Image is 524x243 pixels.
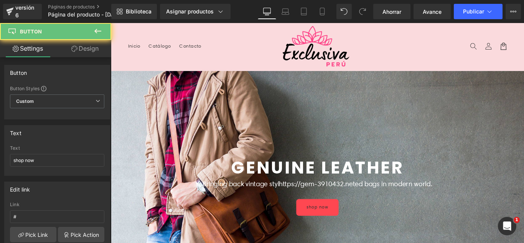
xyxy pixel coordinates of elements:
[16,98,34,105] b: Custom
[10,85,104,91] div: Button Styles
[72,18,106,34] a: Contacto
[498,217,516,235] iframe: Chat en vivo de Intercom
[43,22,68,29] font: Catálogo
[3,4,42,19] a: versión 6
[515,217,518,222] font: 1
[10,202,104,207] div: Link
[220,204,244,210] span: shop now
[10,227,56,242] a: Pick Link
[10,210,104,223] input: https://your-shop.myshopify.com
[48,4,95,10] font: Páginas de productos
[58,227,104,242] a: Pick Action
[15,18,38,34] a: Inicio
[454,4,503,19] button: Publicar
[10,145,104,151] div: Text
[166,8,214,15] font: Asignar productos
[258,4,276,19] a: De oficina
[48,4,136,10] a: Páginas de productos
[57,40,113,57] a: Design
[414,4,451,19] a: Avance
[15,4,34,18] font: versión 6
[399,18,416,35] summary: Búsqueda
[10,182,30,193] div: Edit link
[20,28,42,35] span: Button
[38,18,73,34] a: Catálogo
[355,4,370,19] button: Rehacer
[382,8,401,15] font: Ahorrar
[10,65,27,76] div: Button
[423,8,442,15] font: Avance
[19,22,33,29] font: Inicio
[208,198,256,217] a: shop now
[506,4,521,19] button: Más
[126,8,152,15] font: Biblioteca
[10,126,21,136] div: Text
[77,22,102,29] font: Contacto
[463,8,484,15] font: Publicar
[111,4,157,19] a: Nueva Biblioteca
[336,4,352,19] button: Deshacer
[103,176,361,185] font: Bringing back vintage stylhttps://gem-3910432.neted bags in modern world.
[48,11,190,18] font: Página del producto - [DATE][PERSON_NAME] 13:28:53
[295,4,313,19] a: Tableta
[192,3,269,49] img: Exclusiva Perú
[276,4,295,19] a: Computadora portátil
[313,4,331,19] a: Móvil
